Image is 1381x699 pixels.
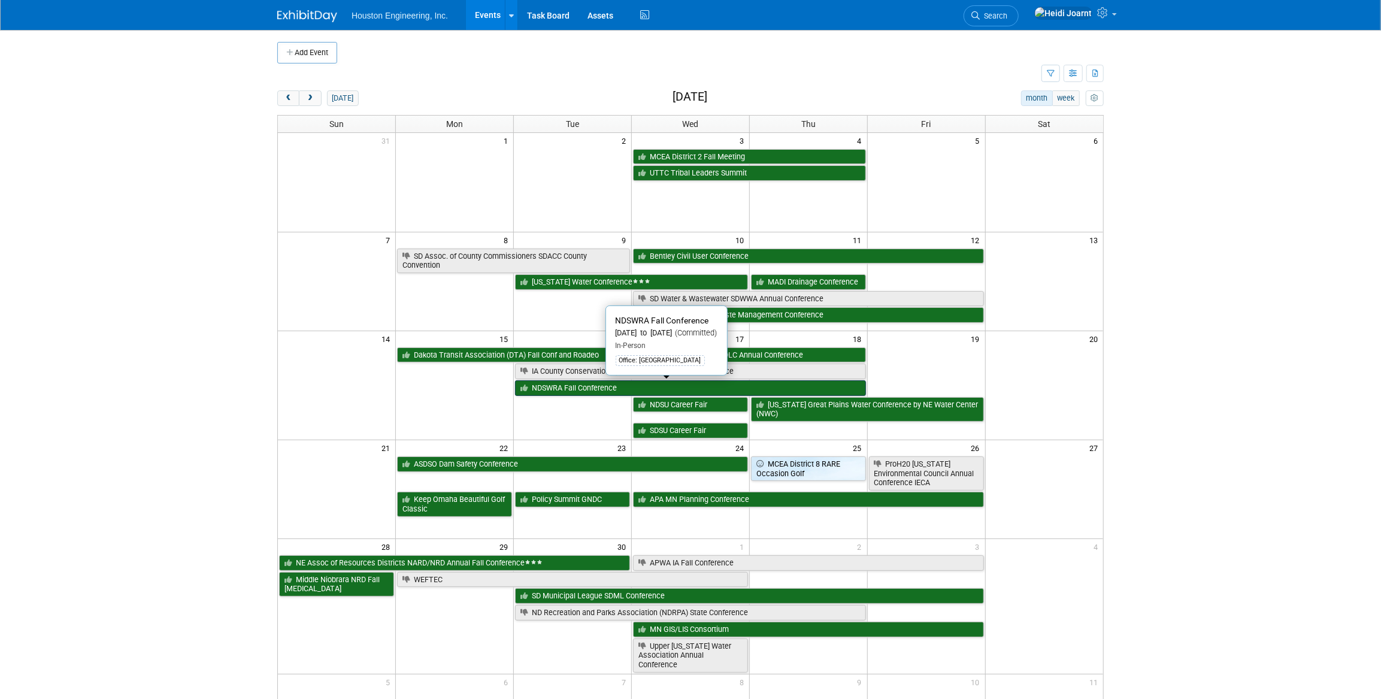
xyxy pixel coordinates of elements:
a: APA MN Planning Conference [633,492,984,507]
span: 12 [970,232,985,247]
a: Middle Niobrara NRD Fall [MEDICAL_DATA] [279,572,394,597]
a: Policy Summit GNDC [515,492,630,507]
div: Office: [GEOGRAPHIC_DATA] [616,355,705,366]
span: In-Person [616,341,646,350]
span: 13 [1088,232,1103,247]
span: 28 [380,539,395,554]
a: NDSWRA Fall Conference [515,380,866,396]
span: 9 [856,674,867,689]
span: 31 [380,133,395,148]
a: SD Assoc. of County Commissioners SDACC County Convention [397,249,630,273]
a: MADI Drainage Conference [751,274,866,290]
a: SDSWMA Fall Solid Waste Management Conference [633,307,984,323]
button: month [1021,90,1053,106]
span: 1 [502,133,513,148]
span: 27 [1088,440,1103,455]
span: Thu [801,119,816,129]
a: [US_STATE] Water Conference [515,274,748,290]
a: SD Municipal League SDML Conference [515,588,983,604]
span: Wed [682,119,698,129]
a: Bentley Civil User Conference [633,249,984,264]
span: 5 [974,133,985,148]
span: 6 [502,674,513,689]
button: week [1052,90,1080,106]
button: myCustomButton [1086,90,1104,106]
a: ND Recreation and Parks Association (NDRPA) State Conference [515,605,866,621]
i: Personalize Calendar [1091,95,1098,102]
span: 5 [384,674,395,689]
button: [DATE] [327,90,359,106]
span: Sun [329,119,344,129]
img: ExhibitDay [277,10,337,22]
span: 20 [1088,331,1103,346]
span: 3 [974,539,985,554]
span: 18 [852,331,867,346]
button: prev [277,90,299,106]
span: 8 [738,674,749,689]
span: 17 [734,331,749,346]
span: 14 [380,331,395,346]
span: 1 [738,539,749,554]
span: 10 [970,674,985,689]
span: 30 [616,539,631,554]
a: MN GIS/LIS Consortium [633,622,984,637]
a: SD Water & Wastewater SDWWA Annual Conference [633,291,984,307]
span: 25 [852,440,867,455]
span: 9 [620,232,631,247]
a: MCEA District 2 Fall Meeting [633,149,866,165]
a: SDSU Career Fair [633,423,748,438]
span: 11 [1088,674,1103,689]
span: 4 [856,133,867,148]
span: 8 [502,232,513,247]
span: 11 [852,232,867,247]
span: 21 [380,440,395,455]
a: MCEA District 8 RARE Occasion Golf [751,456,866,481]
h2: [DATE] [673,90,707,104]
a: APWA IA Fall Conference [633,555,984,571]
a: Dakota Transit Association (DTA) Fall Conf and Roadeo [397,347,630,363]
span: Tue [566,119,579,129]
span: Mon [446,119,463,129]
button: next [299,90,321,106]
a: Upper [US_STATE] Water Association Annual Conference [633,639,748,673]
a: IA County Conservation System ICCS Annual Fall Conference [515,364,866,379]
span: 2 [856,539,867,554]
span: NDSWRA Fall Conference [616,316,709,325]
span: 7 [620,674,631,689]
span: 2 [620,133,631,148]
a: NE Assoc of Resources Districts NARD/NRD Annual Fall Conference [279,555,630,571]
img: Heidi Joarnt [1034,7,1092,20]
span: 3 [738,133,749,148]
a: ASDSO Dam Safety Conference [397,456,748,472]
a: ND League of Cities NDLC Annual Conference [633,347,866,363]
a: WEFTEC [397,572,748,588]
span: 15 [498,331,513,346]
span: Fri [922,119,931,129]
a: UTTC Tribal Leaders Summit [633,165,866,181]
span: Houston Engineering, Inc. [352,11,448,20]
span: Sat [1038,119,1050,129]
span: (Committed) [673,328,717,337]
div: [DATE] to [DATE] [616,328,717,338]
a: Keep Omaha Beautiful Golf Classic [397,492,512,516]
span: 22 [498,440,513,455]
span: 19 [970,331,985,346]
span: 6 [1092,133,1103,148]
a: Search [964,5,1019,26]
span: 29 [498,539,513,554]
span: 7 [384,232,395,247]
span: Search [980,11,1007,20]
span: 4 [1092,539,1103,554]
span: 24 [734,440,749,455]
a: NDSU Career Fair [633,397,748,413]
span: 23 [616,440,631,455]
a: ProH20 [US_STATE] Environmental Council Annual Conference IECA [869,456,984,491]
a: [US_STATE] Great Plains Water Conference by NE Water Center (NWC) [751,397,984,422]
span: 26 [970,440,985,455]
button: Add Event [277,42,337,63]
span: 10 [734,232,749,247]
